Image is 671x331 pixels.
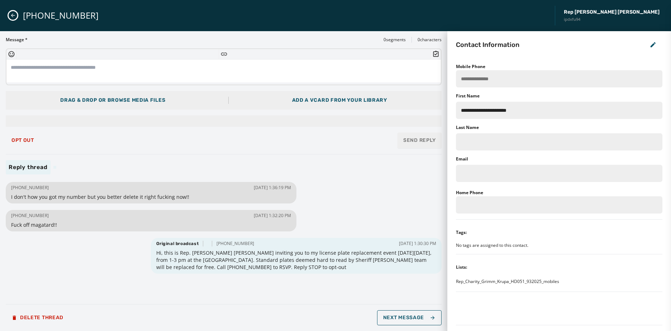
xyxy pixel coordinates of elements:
[456,243,662,248] div: No tags are assigned to this contact.
[456,63,485,69] label: Mobile Phone
[456,93,480,99] label: First Name
[216,241,254,246] span: [PHONE_NUMBER]
[398,133,442,148] button: Send Reply
[11,221,291,229] span: Fuck off magatard!!
[456,125,479,130] label: Last Name
[564,9,660,16] span: Rep [PERSON_NAME] [PERSON_NAME]
[11,193,291,201] span: I don't how you got my number but you better delete it right fucking now!!
[254,185,291,191] span: [DATE] 1:36:19 PM
[564,16,660,23] span: ipdxfu94
[383,315,436,321] span: Next Message
[456,279,559,284] span: Rep_Charity_Grimm_Krupa_HD051_932025_mobiles
[456,156,468,162] label: Email
[432,51,439,58] button: Insert Survey
[156,241,199,246] span: Original broadcast
[254,213,291,219] span: [DATE] 1:32:20 PM
[377,310,442,325] button: Next Message
[456,190,483,196] label: Home Phone
[156,249,436,271] span: Hi, this is Rep. [PERSON_NAME] [PERSON_NAME] inviting you to my license plate replacement event [...
[456,40,519,50] h2: Contact Information
[456,230,467,235] div: Tags:
[384,37,406,43] span: 0 segments
[403,137,436,144] span: Send Reply
[399,241,436,246] span: [DATE] 1:30:30 PM
[60,97,165,103] span: Drag & Drop or browse media files
[220,51,228,58] button: Insert Short Link
[418,37,442,43] span: 0 characters
[292,97,387,104] div: Add a vCard from your library
[456,264,467,270] div: Lists:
